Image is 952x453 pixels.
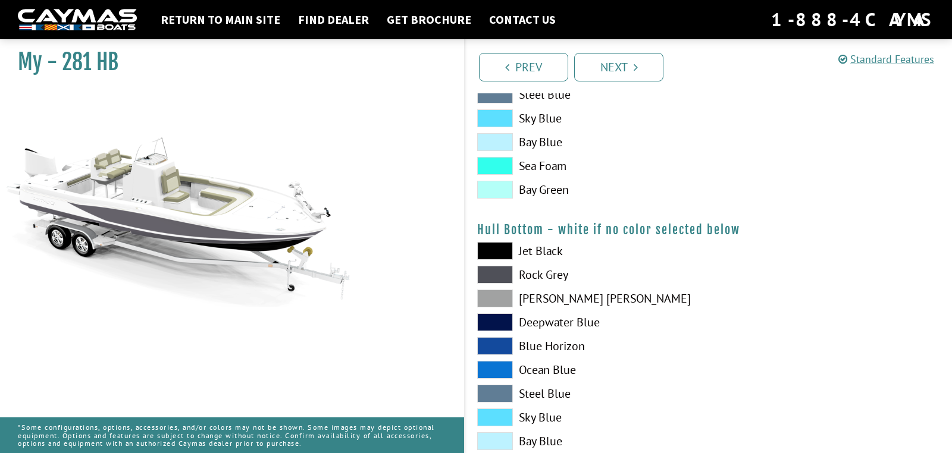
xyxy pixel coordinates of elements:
[477,313,697,331] label: Deepwater Blue
[477,133,697,151] label: Bay Blue
[477,266,697,284] label: Rock Grey
[838,52,934,66] a: Standard Features
[18,9,137,31] img: white-logo-c9c8dbefe5ff5ceceb0f0178aa75bf4bb51f6bca0971e226c86eb53dfe498488.png
[574,53,663,81] a: Next
[477,385,697,402] label: Steel Blue
[477,337,697,355] label: Blue Horizon
[771,7,934,33] div: 1-888-4CAYMAS
[292,12,375,27] a: Find Dealer
[155,12,286,27] a: Return to main site
[479,53,568,81] a: Prev
[18,417,446,453] p: *Some configurations, options, accessories, and/or colors may not be shown. Some images may depic...
[18,49,434,75] h1: My - 281 HB
[477,157,697,175] label: Sea Foam
[381,12,477,27] a: Get Brochure
[477,181,697,199] label: Bay Green
[477,432,697,450] label: Bay Blue
[477,222,940,237] h4: Hull Bottom - white if no color selected below
[477,109,697,127] label: Sky Blue
[477,86,697,103] label: Steel Blue
[483,12,562,27] a: Contact Us
[477,408,697,426] label: Sky Blue
[477,361,697,379] label: Ocean Blue
[477,290,697,307] label: [PERSON_NAME] [PERSON_NAME]
[476,51,952,81] ul: Pagination
[477,242,697,260] label: Jet Black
